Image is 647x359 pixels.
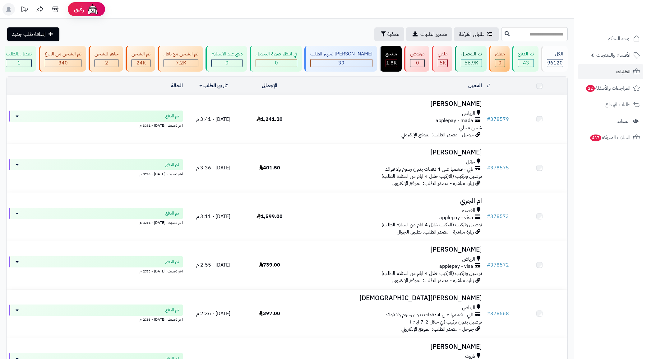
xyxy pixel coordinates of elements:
[386,59,397,67] span: 1.8K
[488,46,511,72] a: معلق 0
[401,325,474,333] span: جوجل - مصدر الطلب: الموقع الإلكتروني
[440,59,446,67] span: 5K
[406,27,452,41] a: تصدير الطلبات
[547,59,563,67] span: 96120
[9,267,183,274] div: اخر تحديث: [DATE] - 2:55 م
[256,213,283,220] span: 1,599.00
[487,261,490,269] span: #
[461,59,482,67] div: 56921
[256,116,283,123] span: 1,241.10
[196,310,230,317] span: [DATE] - 2:36 م
[578,114,643,129] a: العملاء
[9,170,183,177] div: اخر تحديث: [DATE] - 3:36 م
[196,164,230,172] span: [DATE] - 3:36 م
[586,85,595,92] span: 22
[487,213,490,220] span: #
[17,59,21,67] span: 1
[204,46,248,72] a: دفع عند الاستلام 0
[45,50,81,58] div: تم الشحن من الفرع
[259,310,280,317] span: 397.00
[300,149,482,156] h3: [PERSON_NAME]
[12,31,46,38] span: إضافة طلب جديد
[164,59,198,67] div: 7222
[248,46,303,72] a: في انتظار صورة التحويل 0
[6,59,31,67] div: 1
[136,59,146,67] span: 24K
[392,180,474,187] span: زيارة مباشرة - مصدر الطلب: الموقع الإلكتروني
[410,318,482,326] span: توصيل بدون تركيب (في خلال 2-7 ايام )
[438,50,448,58] div: ملغي
[410,59,424,67] div: 0
[617,117,630,125] span: العملاء
[547,50,563,58] div: الكل
[385,166,473,173] span: تابي - قسّمها على 4 دفعات بدون رسوم ولا فوائد
[436,117,473,124] span: applepay - mada
[578,31,643,46] a: لوحة التحكم
[374,27,404,41] button: تصفية
[487,213,509,220] a: #378573
[165,113,179,119] span: تم الدفع
[498,59,501,67] span: 0
[58,59,68,67] span: 340
[381,270,482,277] span: توصيل وتركيب (التركيب خلال 4 ايام من استلام الطلب)
[459,124,482,131] span: شحن مجاني
[461,50,482,58] div: تم التوصيل
[259,261,280,269] span: 739.00
[259,164,280,172] span: 401.50
[338,59,344,67] span: 39
[74,6,84,13] span: رفيق
[9,122,183,128] div: اخر تحديث: [DATE] - 3:41 م
[596,51,631,59] span: الأقسام والمنتجات
[487,82,490,89] a: #
[165,162,179,168] span: تم الدفع
[461,207,475,214] span: القصيم
[387,31,399,38] span: تصفية
[124,46,156,72] a: تم الشحن 24K
[381,172,482,180] span: توصيل وتركيب (التركيب خلال 4 ايام من استلام الطلب)
[385,311,473,319] span: تابي - قسّمها على 4 دفعات بدون رسوم ولا فوائد
[386,59,397,67] div: 1837
[487,310,509,317] a: #378568
[459,31,484,38] span: طلباتي المُوكلة
[487,164,490,172] span: #
[578,97,643,112] a: طلبات الإرجاع
[578,64,643,79] a: الطلبات
[420,31,447,38] span: تصدير الطلبات
[386,50,397,58] div: مرتجع
[300,343,482,350] h3: [PERSON_NAME]
[605,100,631,109] span: طلبات الإرجاع
[211,50,243,58] div: دفع عند الاستلام
[378,46,403,72] a: مرتجع 1.8K
[256,59,297,67] div: 0
[262,82,277,89] a: الإجمالي
[105,59,108,67] span: 2
[590,135,601,141] span: 437
[303,46,378,72] a: [PERSON_NAME] تجهيز الطلب 39
[300,295,482,302] h3: [PERSON_NAME][DEMOGRAPHIC_DATA]
[300,246,482,253] h3: [PERSON_NAME]
[38,46,87,72] a: تم الشحن من الفرع 340
[165,259,179,265] span: تم الدفع
[487,116,490,123] span: #
[454,46,488,72] a: تم التوصيل 56.9K
[171,82,183,89] a: الحالة
[45,59,81,67] div: 340
[518,59,534,67] div: 43
[310,50,372,58] div: [PERSON_NAME] تجهيز الطلب
[165,307,179,313] span: تم الدفع
[410,50,425,58] div: مرفوض
[462,110,475,117] span: الرياض
[487,310,490,317] span: #
[9,219,183,225] div: اخر تحديث: [DATE] - 3:11 م
[7,27,59,41] a: إضافة طلب جديد
[176,59,186,67] span: 7.2K
[199,82,228,89] a: تاريخ الطلب
[511,46,540,72] a: تم الدفع 43
[132,59,150,67] div: 24024
[256,50,297,58] div: في انتظار صورة التحويل
[616,67,631,76] span: الطلبات
[487,261,509,269] a: #378572
[6,50,32,58] div: تعديل بالطلب
[439,263,473,270] span: applepay - visa
[431,46,454,72] a: ملغي 5K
